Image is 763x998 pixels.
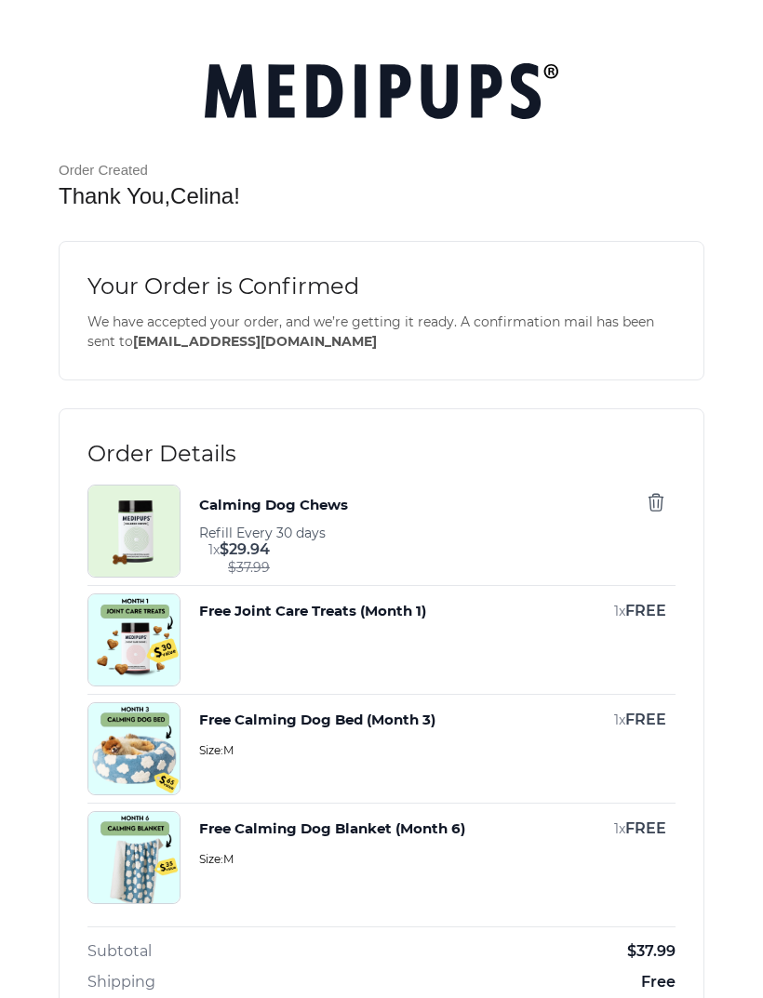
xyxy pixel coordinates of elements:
span: Order Created [59,161,704,180]
img: Free Calming Dog Blanket (Month 6) [88,812,180,903]
span: 1 x [208,541,220,558]
span: Order Details [87,437,676,471]
span: Refill Every 30 days [199,525,326,541]
button: Free Joint Care Treats (Month 1) [199,601,426,621]
span: $ 37.99 [228,560,270,575]
span: Size: M [199,740,666,760]
span: [EMAIL_ADDRESS][DOMAIN_NAME] [133,333,377,350]
img: Free Joint Care Treats (Month 1) [88,594,180,685]
span: Size: M [199,849,666,869]
span: Shipping [87,972,155,992]
button: Free Calming Dog Bed (Month 3) [199,710,435,730]
span: We have accepted your order, and we’re getting it ready. A confirmation mail has been sent to [87,313,676,352]
span: FREE [625,711,666,728]
span: FREE [625,819,666,837]
img: Free Calming Dog Bed (Month 3) [88,703,180,794]
span: Subtotal [87,941,152,962]
span: 1 x [614,820,625,837]
span: Your Order is Confirmed [87,270,676,303]
button: Calming Dog Chews [199,492,348,518]
img: Calming Dog Chews [88,486,180,577]
span: Thank You, Celina ! [59,183,240,208]
button: Free Calming Dog Blanket (Month 6) [199,818,465,839]
span: 1 x [614,603,625,619]
span: FREE [625,602,666,619]
span: 1 x [614,712,625,728]
span: $ 37.99 [627,941,676,962]
span: $ 29.94 [220,540,270,558]
span: Free [641,972,676,992]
